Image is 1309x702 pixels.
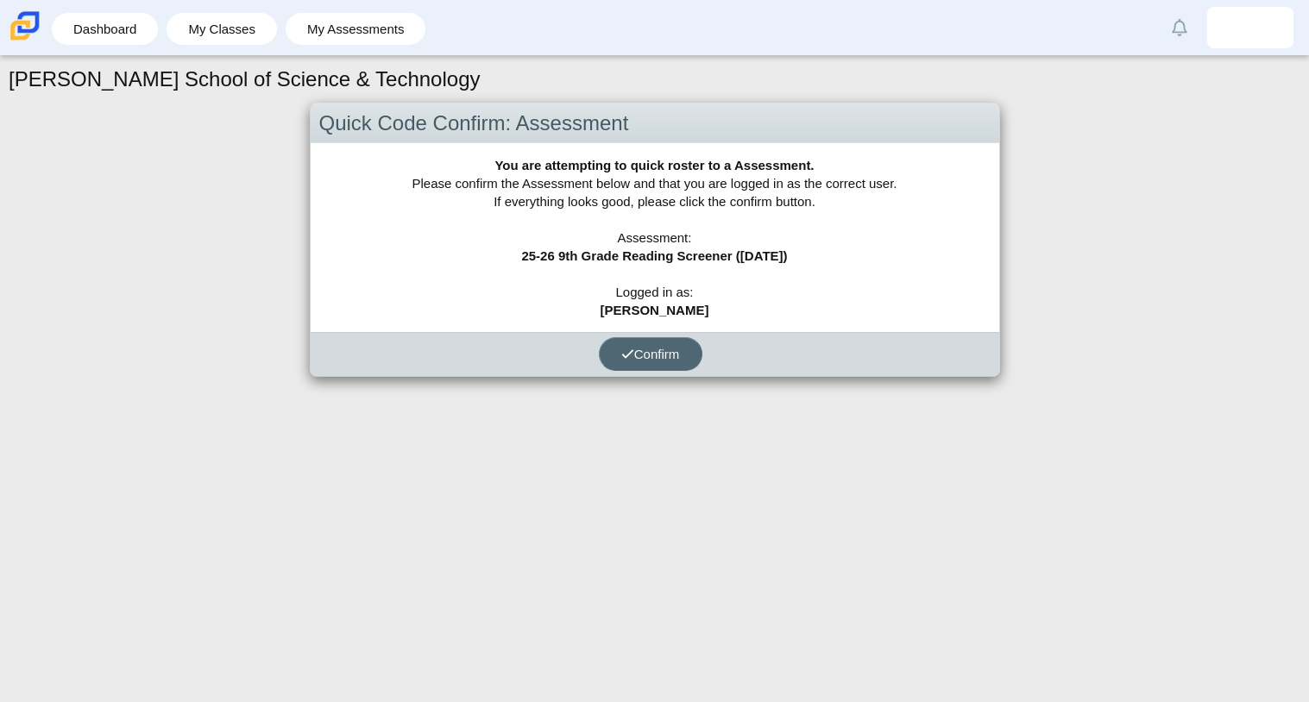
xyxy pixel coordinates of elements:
b: You are attempting to quick roster to a Assessment. [494,158,814,172]
b: [PERSON_NAME] [601,303,709,317]
a: My Classes [175,13,268,45]
div: Quick Code Confirm: Assessment [311,103,999,144]
a: My Assessments [294,13,418,45]
img: Carmen School of Science & Technology [7,8,43,44]
a: Dashboard [60,13,149,45]
button: Confirm [599,337,702,371]
span: Confirm [621,347,680,361]
div: Please confirm the Assessment below and that you are logged in as the correct user. If everything... [311,143,999,332]
a: giovanni.hernandez.Rm4b3f [1207,7,1293,48]
img: giovanni.hernandez.Rm4b3f [1237,14,1264,41]
a: Carmen School of Science & Technology [7,32,43,47]
b: 25-26 9th Grade Reading Screener ([DATE]) [521,248,787,263]
h1: [PERSON_NAME] School of Science & Technology [9,65,481,94]
a: Alerts [1161,9,1199,47]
